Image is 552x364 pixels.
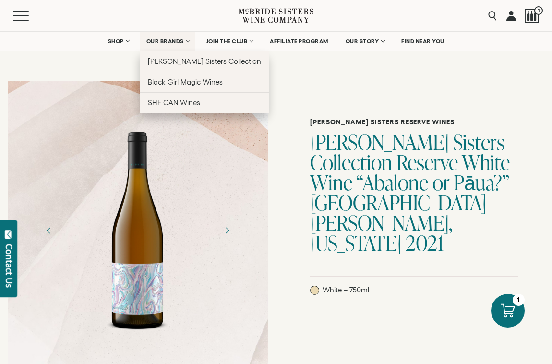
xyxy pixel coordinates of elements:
[310,118,518,126] h6: [PERSON_NAME] Sisters Reserve Wines
[108,38,124,45] span: SHOP
[310,132,518,253] h1: [PERSON_NAME] Sisters Collection Reserve White Wine “Abalone or Pāua?” [GEOGRAPHIC_DATA][PERSON_N...
[206,38,248,45] span: JOIN THE CLUB
[140,72,269,92] a: Black Girl Magic Wines
[148,98,200,107] span: SHE CAN Wines
[270,38,328,45] span: AFFILIATE PROGRAM
[140,32,195,51] a: OUR BRANDS
[215,218,240,243] button: Next
[13,11,48,21] button: Mobile Menu Trigger
[36,218,61,243] button: Previous
[534,6,543,15] span: 1
[148,57,262,65] span: [PERSON_NAME] Sisters Collection
[513,294,525,306] div: 1
[148,78,223,86] span: Black Girl Magic Wines
[310,286,369,295] p: White – 750ml
[140,92,269,113] a: SHE CAN Wines
[401,38,444,45] span: FIND NEAR YOU
[140,51,269,72] a: [PERSON_NAME] Sisters Collection
[102,32,135,51] a: SHOP
[346,38,379,45] span: OUR STORY
[339,32,391,51] a: OUR STORY
[264,32,335,51] a: AFFILIATE PROGRAM
[200,32,259,51] a: JOIN THE CLUB
[146,38,184,45] span: OUR BRANDS
[4,244,14,288] div: Contact Us
[395,32,451,51] a: FIND NEAR YOU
